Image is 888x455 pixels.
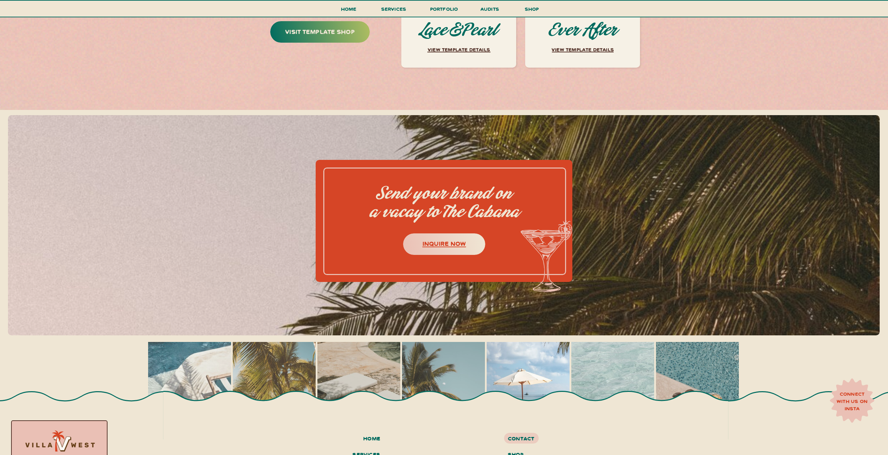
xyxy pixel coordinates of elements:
[656,342,739,425] img: pexels-vlada-karpovich-7902915
[317,342,400,425] img: pexels-ksu&eli-8681473
[508,433,560,443] a: contact
[338,5,359,17] a: Home
[571,342,654,425] img: pexels-rachel-claire-8113001
[381,6,407,12] span: services
[379,5,408,17] a: services
[233,342,316,425] img: pexels-jess-loiterton-4783945
[546,45,620,57] a: VIEW TEMPLATE DETAILS
[402,342,485,425] img: pexels-michael-villanueva-13433032
[515,5,548,17] a: shop
[271,26,369,40] a: visit template shop
[428,5,460,17] a: portfolio
[419,22,498,41] a: Lace&Pearl
[350,433,380,445] a: home
[148,342,231,425] img: pexels-content-pixie-2736543
[487,342,570,425] img: pexels-quang-nguyen-vinh-3355732
[540,22,625,41] a: Ever After
[425,45,493,55] a: view template details
[359,185,530,220] h1: Send your brand on a vacay to The Cabana
[479,5,500,17] a: audits
[401,238,488,249] a: inquire now
[833,390,871,412] a: connect with us on insta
